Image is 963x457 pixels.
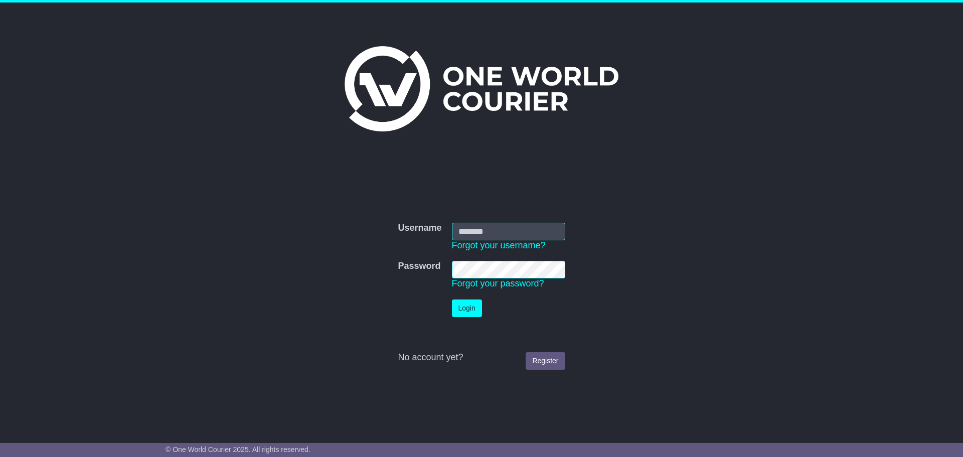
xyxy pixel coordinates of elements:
a: Forgot your password? [452,278,544,288]
label: Password [398,261,440,272]
button: Login [452,299,482,317]
a: Forgot your username? [452,240,546,250]
a: Register [526,352,565,370]
span: © One World Courier 2025. All rights reserved. [166,445,310,453]
div: No account yet? [398,352,565,363]
label: Username [398,223,441,234]
img: One World [345,46,618,131]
